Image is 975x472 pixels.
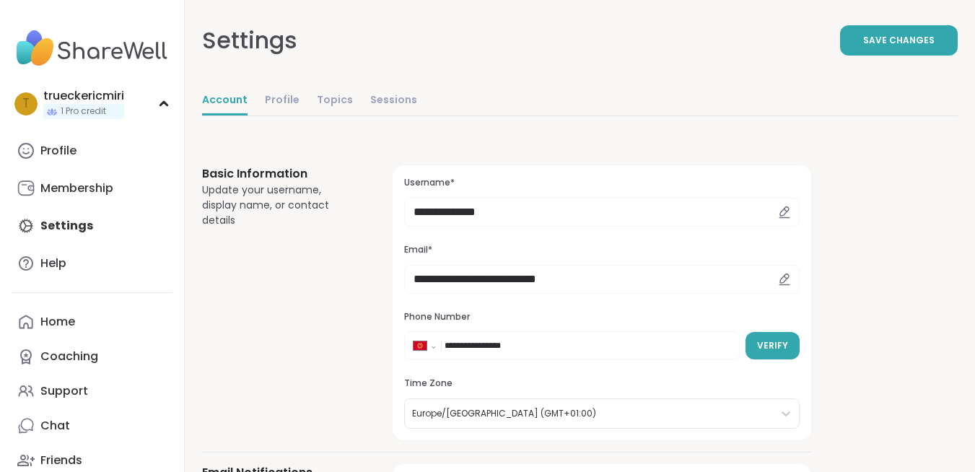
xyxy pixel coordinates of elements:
a: Profile [12,134,172,168]
div: Help [40,255,66,271]
a: Help [12,246,172,281]
div: Chat [40,418,70,434]
span: Verify [757,339,788,352]
a: Chat [12,408,172,443]
div: Coaching [40,349,98,364]
a: Home [12,305,172,339]
h3: Email* [404,244,800,256]
div: Profile [40,143,76,159]
img: ShareWell Nav Logo [12,23,172,74]
a: Account [202,87,248,115]
div: Friends [40,453,82,468]
a: Profile [265,87,300,115]
a: Membership [12,171,172,206]
span: Save Changes [863,34,935,47]
span: 1 Pro credit [61,105,106,118]
button: Save Changes [840,25,958,56]
span: t [22,95,30,113]
h3: Basic Information [202,165,358,183]
div: Membership [40,180,113,196]
h3: Phone Number [404,311,800,323]
a: Support [12,374,172,408]
button: Verify [746,332,800,359]
a: Topics [317,87,353,115]
div: trueckericmiri [43,88,124,104]
div: Settings [202,23,297,58]
h3: Username* [404,177,800,189]
h3: Time Zone [404,377,800,390]
div: Home [40,314,75,330]
a: Coaching [12,339,172,374]
div: Update your username, display name, or contact details [202,183,358,228]
div: Support [40,383,88,399]
a: Sessions [370,87,417,115]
